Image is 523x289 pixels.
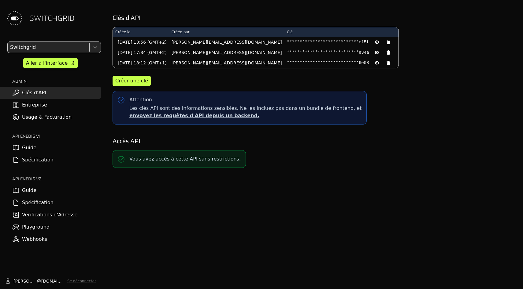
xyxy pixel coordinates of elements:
div: Attention [129,96,152,103]
h2: Clés d'API [113,13,514,22]
h2: Accès API [113,137,514,145]
span: [DOMAIN_NAME] [41,278,65,284]
td: [DATE] 13:56 (GMT+2) [113,37,169,47]
div: Aller à l'interface [26,60,68,67]
th: Clé [284,27,399,37]
td: [DATE] 17:34 (GMT+2) [113,47,169,58]
img: Switchgrid Logo [5,9,24,28]
div: Créer une clé [115,77,148,85]
th: Créée par [169,27,284,37]
h2: API ENEDIS v2 [12,176,101,182]
th: Créée le [113,27,169,37]
h2: ADMIN [12,78,101,84]
td: [PERSON_NAME][EMAIL_ADDRESS][DOMAIN_NAME] [169,58,284,68]
button: Se déconnecter [67,279,96,284]
p: Vous avez accès à cette API sans restrictions. [129,155,241,163]
p: envoyez les requêtes d'API depuis un backend. [129,112,362,119]
span: SWITCHGRID [29,13,75,23]
span: [PERSON_NAME] [13,278,37,284]
a: Aller à l'interface [23,58,78,68]
td: [DATE] 18:12 (GMT+1) [113,58,169,68]
button: Créer une clé [113,76,151,86]
td: [PERSON_NAME][EMAIL_ADDRESS][DOMAIN_NAME] [169,47,284,58]
span: @ [37,278,41,284]
h2: API ENEDIS v1 [12,133,101,139]
td: [PERSON_NAME][EMAIL_ADDRESS][DOMAIN_NAME] [169,37,284,47]
span: Les clés API sont des informations sensibles. Ne les incluez pas dans un bundle de frontend, et [129,105,362,119]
